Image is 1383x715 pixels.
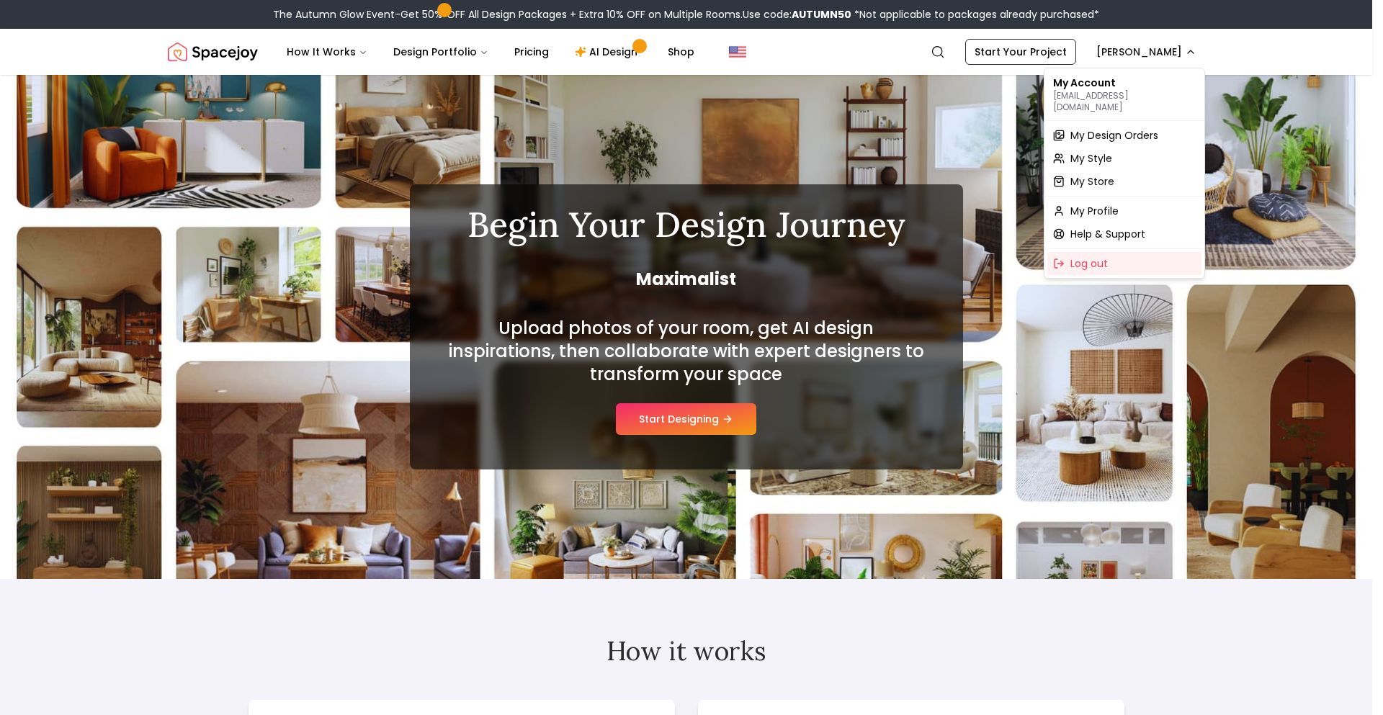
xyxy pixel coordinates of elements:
[1047,124,1201,147] a: My Design Orders
[1053,90,1196,113] p: [EMAIL_ADDRESS][DOMAIN_NAME]
[1070,128,1158,143] span: My Design Orders
[1047,170,1201,193] a: My Store
[1070,174,1114,189] span: My Store
[1047,147,1201,170] a: My Style
[1070,204,1119,218] span: My Profile
[1070,256,1108,271] span: Log out
[1047,71,1201,117] div: My Account
[1070,151,1112,166] span: My Style
[1070,227,1145,241] span: Help & Support
[1047,199,1201,222] a: My Profile
[1047,222,1201,246] a: Help & Support
[1044,68,1205,279] div: [PERSON_NAME]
